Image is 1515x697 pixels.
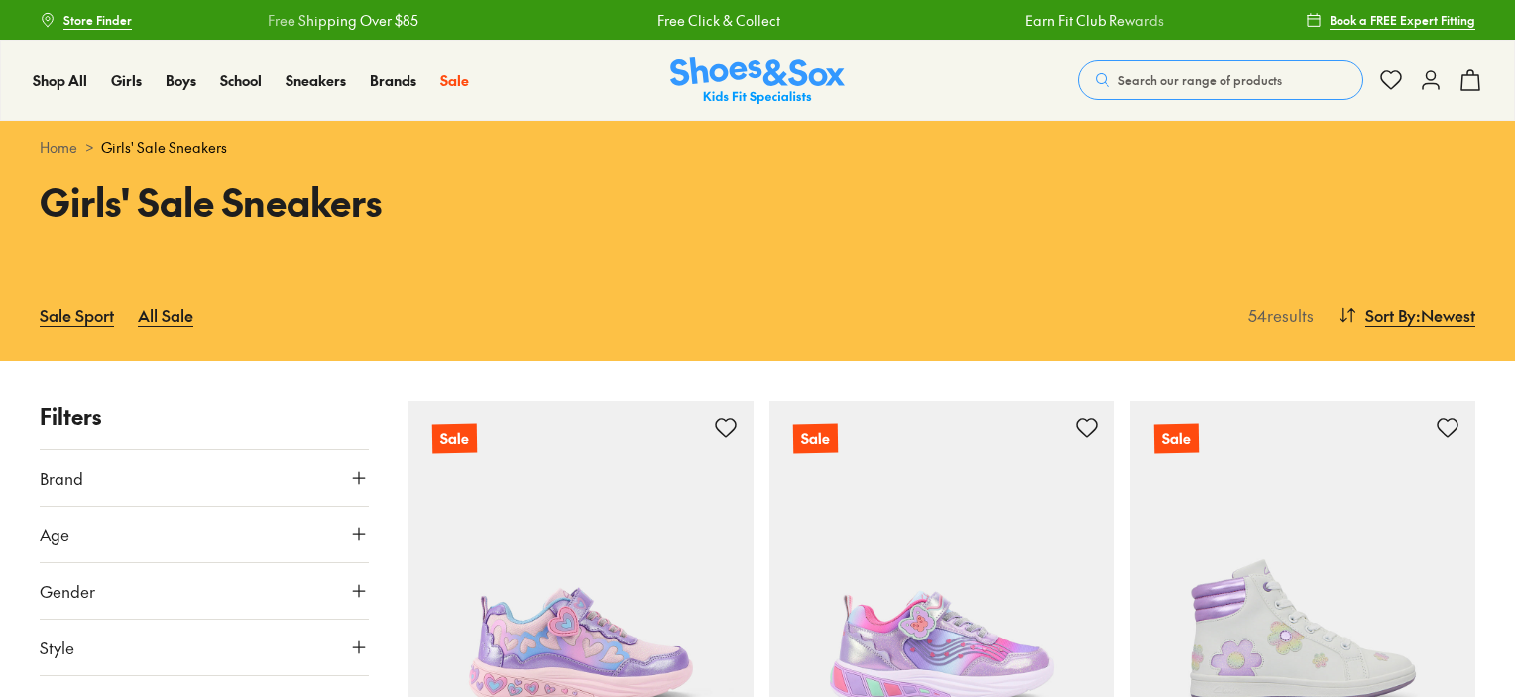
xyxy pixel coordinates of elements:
div: > [40,137,1475,158]
span: Sort By [1365,303,1416,327]
button: Style [40,620,369,675]
button: Gender [40,563,369,619]
span: : Newest [1416,303,1475,327]
span: School [220,70,262,90]
button: Sort By:Newest [1338,293,1475,337]
span: Style [40,636,74,659]
p: 54 results [1240,303,1314,327]
a: Earn Fit Club Rewards [1025,10,1164,31]
span: Store Finder [63,11,132,29]
a: Brands [370,70,416,91]
span: Brands [370,70,416,90]
button: Search our range of products [1078,60,1363,100]
a: Sale [440,70,469,91]
span: Shop All [33,70,87,90]
span: Age [40,523,69,546]
a: Home [40,137,77,158]
a: All Sale [138,293,193,337]
p: Sale [1154,424,1199,454]
a: Boys [166,70,196,91]
a: Shop All [33,70,87,91]
a: Girls [111,70,142,91]
p: Sale [793,424,838,454]
span: Girls' Sale Sneakers [101,137,227,158]
span: Brand [40,466,83,490]
a: Store Finder [40,2,132,38]
button: Brand [40,450,369,506]
button: Age [40,507,369,562]
img: SNS_Logo_Responsive.svg [670,57,845,105]
span: Book a FREE Expert Fitting [1330,11,1475,29]
span: Sale [440,70,469,90]
a: Shoes & Sox [670,57,845,105]
p: Filters [40,401,369,433]
a: Free Click & Collect [657,10,780,31]
span: Sneakers [286,70,346,90]
a: Sale Sport [40,293,114,337]
h1: Girls' Sale Sneakers [40,174,734,230]
a: School [220,70,262,91]
span: Boys [166,70,196,90]
span: Girls [111,70,142,90]
a: Book a FREE Expert Fitting [1306,2,1475,38]
a: Sneakers [286,70,346,91]
span: Search our range of products [1118,71,1282,89]
span: Gender [40,579,95,603]
a: Free Shipping Over $85 [268,10,418,31]
p: Sale [432,424,477,454]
